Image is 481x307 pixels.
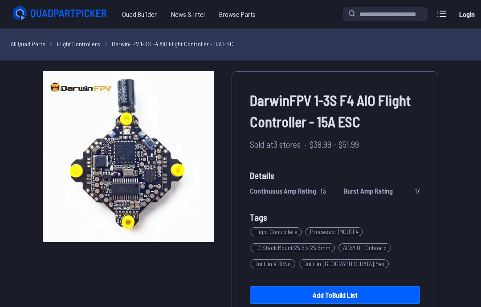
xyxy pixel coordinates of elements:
[250,286,420,304] a: Add toBuild List
[250,227,302,236] span: Flight Controllers
[43,71,214,242] img: image
[250,243,335,252] span: FC Stack Mount : 25.5 x 25.5mm
[344,186,393,196] span: Burst Amp Rating
[415,186,420,196] span: 17
[338,240,395,256] a: AIO:AIO - Onboard
[115,5,164,23] a: Quad Builder
[250,212,267,222] span: Tags
[212,5,263,23] a: Browse Parts
[250,256,299,272] a: Built-in VTX:No
[306,227,363,236] span: Processor (MCU) : F4
[57,39,100,48] a: Flight Controllers
[338,243,391,252] span: AIO : AIO - Onboard
[456,5,477,23] a: Login
[112,39,233,48] a: DarwinFPV 1-3S F4 AIO Flight Controller - 15A ESC
[250,169,420,182] span: Details
[306,224,367,240] a: Processor (MCU):F4
[164,5,212,23] a: News & Intel
[304,137,306,151] span: ·
[250,224,306,240] a: Flight Controllers
[310,137,359,151] span: $38.99 - $51.99
[299,259,389,268] span: Built-in [GEOGRAPHIC_DATA] : Yes
[250,186,316,196] span: Continuous Amp Rating
[250,137,301,151] span: Sold at 3 stores
[250,89,420,132] span: DarwinFPV 1-3S F4 AIO Flight Controller - 15A ESC
[299,256,392,272] a: Built-in [GEOGRAPHIC_DATA]:Yes
[320,186,326,196] span: 15
[250,240,338,256] a: FC Stack Mount:25.5 x 25.5mm
[11,39,45,48] a: All Quad Parts
[250,259,295,268] span: Built-in VTX : No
